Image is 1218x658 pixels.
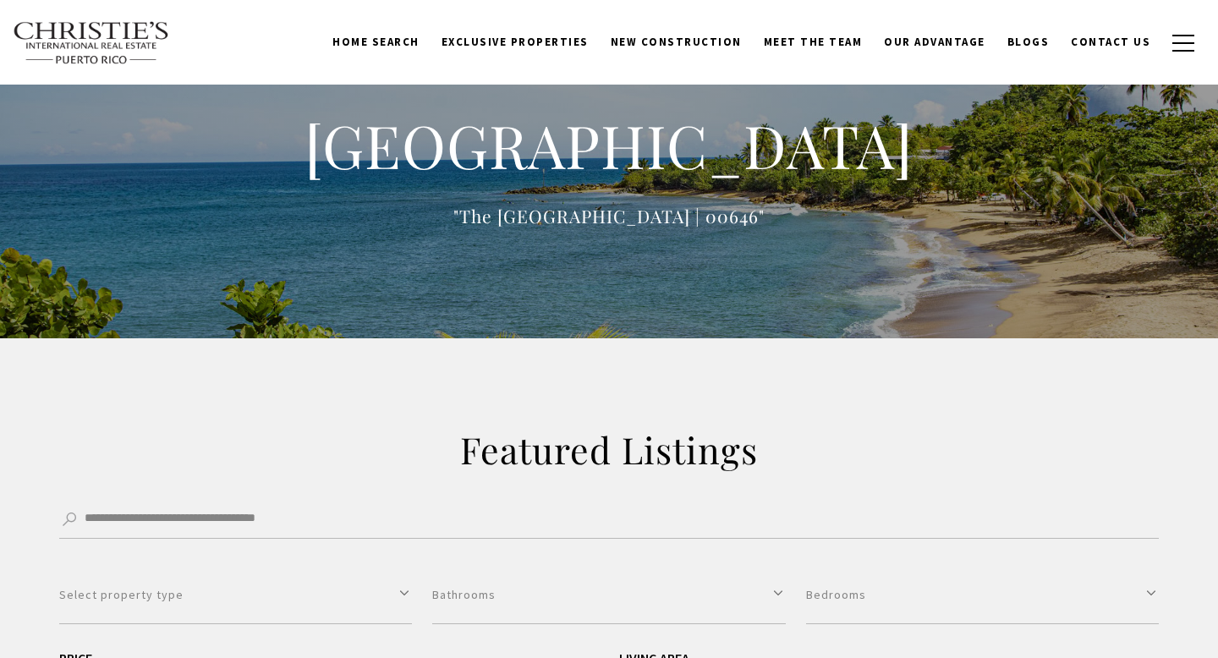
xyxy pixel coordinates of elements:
[1071,35,1150,49] span: Contact Us
[873,26,996,58] a: Our Advantage
[600,26,753,58] a: New Construction
[59,566,412,624] button: Select property type
[996,26,1061,58] a: Blogs
[442,35,589,49] span: Exclusive Properties
[884,35,985,49] span: Our Advantage
[806,566,1159,624] button: Bedrooms
[271,108,947,183] h1: [GEOGRAPHIC_DATA]
[271,202,947,230] p: "The [GEOGRAPHIC_DATA] | 00646"
[321,26,431,58] a: Home Search
[753,26,874,58] a: Meet the Team
[432,566,785,624] button: Bathrooms
[611,35,742,49] span: New Construction
[13,21,170,65] img: Christie's International Real Estate text transparent background
[431,26,600,58] a: Exclusive Properties
[1007,35,1050,49] span: Blogs
[245,426,973,474] h2: Featured Listings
